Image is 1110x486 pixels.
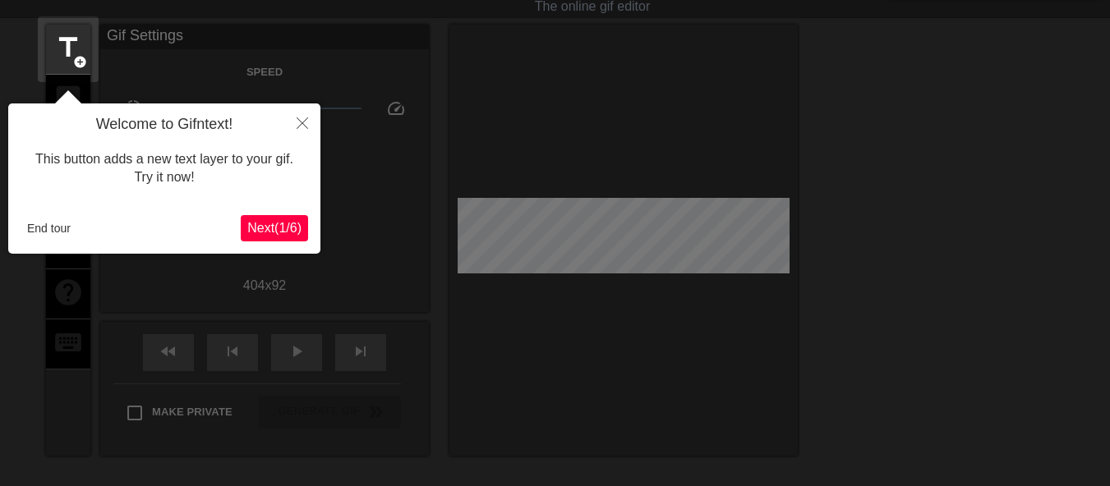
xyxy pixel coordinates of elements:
button: Next [241,215,308,241]
div: This button adds a new text layer to your gif. Try it now! [21,134,308,204]
button: End tour [21,216,77,241]
button: Close [284,103,320,141]
h4: Welcome to Gifntext! [21,116,308,134]
span: Next ( 1 / 6 ) [247,221,302,235]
